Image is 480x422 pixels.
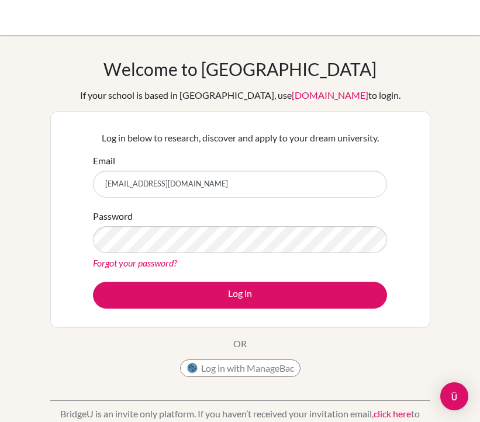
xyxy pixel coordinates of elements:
div: If your school is based in [GEOGRAPHIC_DATA], use to login. [80,88,400,102]
a: Forgot your password? [93,257,177,268]
label: Email [93,154,115,168]
label: Password [93,209,133,223]
button: Log in [93,282,387,309]
p: Log in below to research, discover and apply to your dream university. [93,131,387,145]
a: [DOMAIN_NAME] [292,89,368,101]
h1: Welcome to [GEOGRAPHIC_DATA] [103,58,377,79]
p: OR [233,337,247,351]
button: Log in with ManageBac [180,359,301,377]
a: click here [374,408,411,419]
div: Open Intercom Messenger [440,382,468,410]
